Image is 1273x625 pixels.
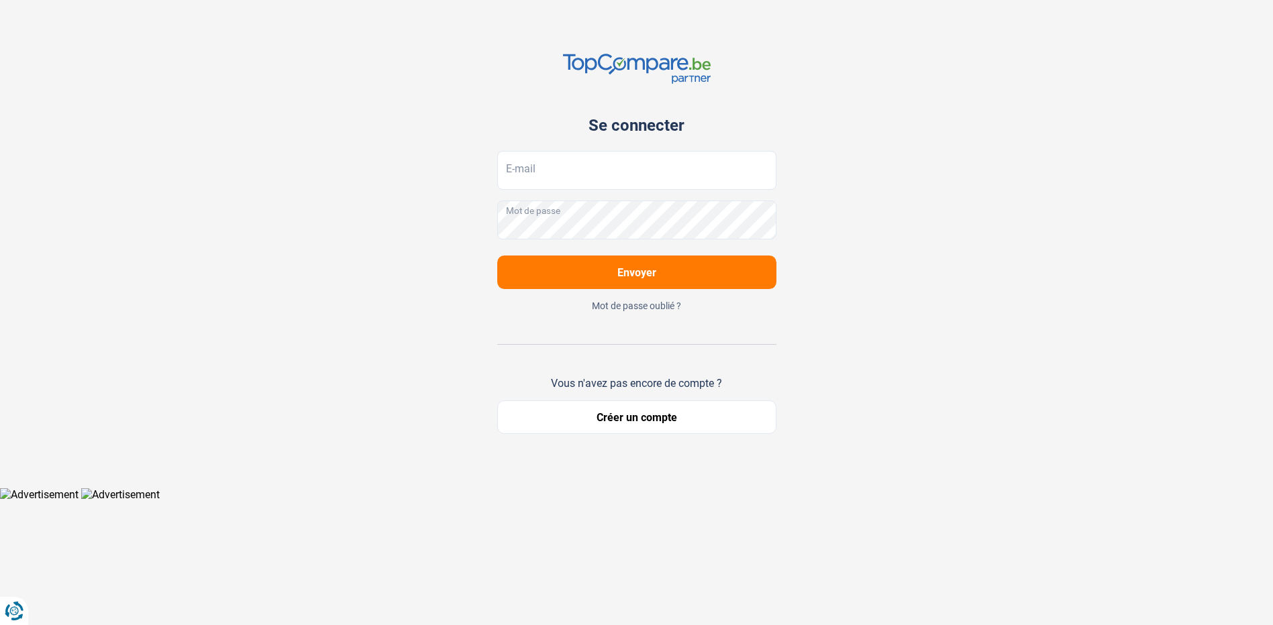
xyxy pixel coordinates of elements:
img: TopCompare.be [563,54,711,84]
div: Vous n'avez pas encore de compte ? [497,377,776,390]
button: Envoyer [497,255,776,289]
img: Advertisement [81,488,160,501]
button: Créer un compte [497,400,776,434]
span: Envoyer [617,266,656,279]
button: Mot de passe oublié ? [497,300,776,312]
div: Se connecter [497,116,776,135]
